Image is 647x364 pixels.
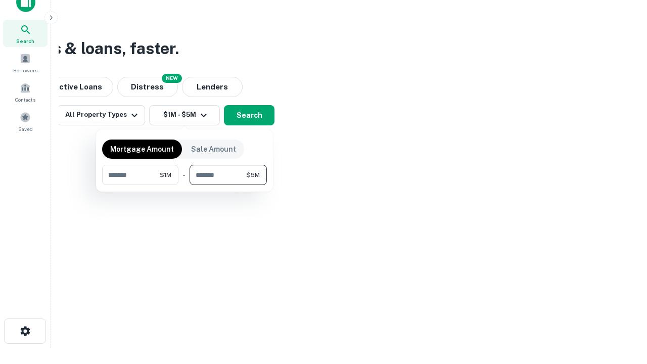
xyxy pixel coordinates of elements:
[191,144,236,155] p: Sale Amount
[246,170,260,179] span: $5M
[596,283,647,332] iframe: Chat Widget
[160,170,171,179] span: $1M
[182,165,186,185] div: -
[110,144,174,155] p: Mortgage Amount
